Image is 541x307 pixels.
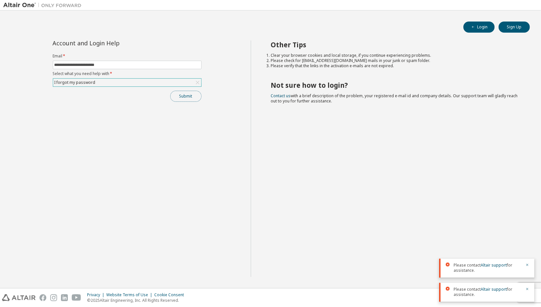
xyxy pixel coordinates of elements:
div: Cookie Consent [154,292,188,298]
a: Altair support [481,262,507,268]
p: © 2025 Altair Engineering, Inc. All Rights Reserved. [87,298,188,303]
img: linkedin.svg [61,294,68,301]
img: altair_logo.svg [2,294,36,301]
span: Please contact for assistance. [454,263,521,273]
button: Login [463,22,495,33]
img: youtube.svg [72,294,81,301]
img: Altair One [3,2,85,8]
h2: Other Tips [271,40,518,49]
button: Submit [170,91,202,102]
div: I forgot my password [53,79,97,86]
img: instagram.svg [50,294,57,301]
div: Privacy [87,292,106,298]
a: Altair support [481,286,507,292]
label: Select what you need help with [53,71,202,76]
div: Website Terms of Use [106,292,154,298]
a: Contact us [271,93,291,99]
label: Email [53,54,202,59]
span: Please contact for assistance. [454,287,521,297]
div: I forgot my password [53,79,201,86]
li: Please verify that the links in the activation e-mails are not expired. [271,63,518,69]
li: Please check for [EMAIL_ADDRESS][DOMAIN_NAME] mails in your junk or spam folder. [271,58,518,63]
h2: Not sure how to login? [271,81,518,89]
span: with a brief description of the problem, your registered e-mail id and company details. Our suppo... [271,93,518,104]
img: facebook.svg [39,294,46,301]
div: Account and Login Help [53,40,172,46]
button: Sign Up [499,22,530,33]
li: Clear your browser cookies and local storage, if you continue experiencing problems. [271,53,518,58]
